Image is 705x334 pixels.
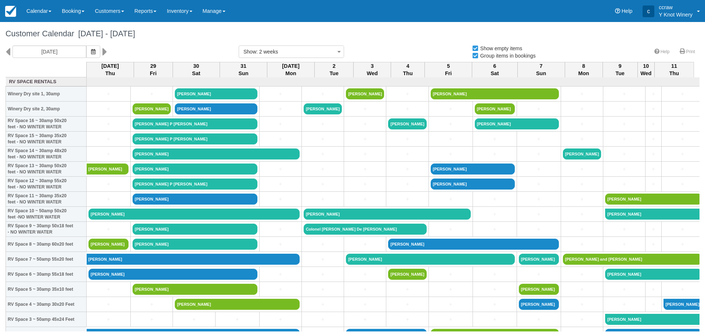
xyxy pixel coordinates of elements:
th: RV Space 3 ~ 50amp 45x24 Feet [6,312,87,327]
h1: Customer Calendar [6,29,699,38]
a: + [664,105,702,113]
a: + [88,180,129,188]
a: + [647,180,659,188]
a: [PERSON_NAME] [175,299,300,310]
a: [PERSON_NAME] [388,239,558,250]
th: 30 Sat [173,62,220,77]
a: + [647,225,659,233]
a: + [563,120,601,128]
a: + [647,301,659,308]
a: [PERSON_NAME] P [PERSON_NAME] [133,133,257,144]
th: RV Space 13 ~ 30amp 50x20 feet - NO WINTER WATER [6,162,87,177]
a: + [563,105,601,113]
span: : 2 weeks [256,49,278,55]
a: + [647,286,659,293]
a: + [519,210,559,218]
a: + [346,271,384,278]
a: [PERSON_NAME] [664,299,704,310]
a: + [261,195,300,203]
th: 5 Fri [425,62,472,77]
a: + [605,225,643,233]
a: + [261,271,300,278]
a: + [261,90,300,98]
a: + [563,90,601,98]
a: + [346,195,384,203]
th: RV Space 7 ~ 50amp 55x20 feet [6,252,87,267]
th: RV Space 12 ~ 30amp 55x20 feet - NO WINTER WATER [6,177,87,192]
a: + [605,105,643,113]
th: Winery Dry site 1, 30amp [6,87,87,102]
a: + [647,135,659,143]
a: + [88,105,129,113]
a: + [261,120,300,128]
p: ccraw [659,4,693,11]
a: + [346,241,384,248]
a: + [133,316,171,323]
th: Winery Dry site 2, 30amp [6,102,87,117]
a: + [88,135,129,143]
a: [PERSON_NAME] [475,118,559,129]
a: + [175,316,213,323]
a: + [431,225,471,233]
a: + [431,105,471,113]
a: + [304,135,342,143]
a: [PERSON_NAME] [605,194,702,205]
a: + [664,90,702,98]
a: + [664,225,702,233]
a: + [605,301,643,308]
a: [PERSON_NAME] and [PERSON_NAME] [563,254,702,265]
button: Show: 2 weeks [239,45,344,58]
a: + [563,195,601,203]
a: + [519,180,559,188]
a: [PERSON_NAME] [133,284,257,295]
th: 29 Fri [134,62,173,77]
a: + [475,210,515,218]
img: checkfront-main-nav-mini-logo.png [5,6,16,17]
a: [PERSON_NAME] [563,148,601,159]
a: + [346,286,384,293]
a: [PERSON_NAME] [133,103,171,114]
span: Show [243,49,256,55]
a: + [519,225,559,233]
a: + [261,105,300,113]
a: + [475,135,515,143]
th: 6 Sat [472,62,517,77]
th: RV Space 9 ~ 30amp 50x18 feet - NO WINTER WATER [6,222,87,237]
th: 4 Thu [391,62,425,77]
a: + [563,225,601,233]
a: + [647,150,659,158]
a: RV Space Rentals [8,78,85,85]
a: + [647,241,659,248]
a: + [475,150,515,158]
a: [PERSON_NAME] [346,254,515,265]
a: + [519,150,559,158]
a: [PERSON_NAME] [133,148,300,159]
a: [PERSON_NAME] [133,194,257,205]
a: + [261,286,300,293]
a: + [605,165,643,173]
th: 3 Wed [354,62,391,77]
a: + [664,150,702,158]
a: + [346,120,384,128]
a: + [605,241,643,248]
a: + [346,301,384,308]
a: [PERSON_NAME] [88,269,257,280]
a: + [388,195,426,203]
a: [PERSON_NAME] [304,103,342,114]
a: + [519,105,559,113]
a: [PERSON_NAME] [519,299,559,310]
a: + [563,241,601,248]
a: + [519,271,559,278]
a: + [88,90,129,98]
a: + [431,271,471,278]
a: + [304,301,342,308]
a: + [304,165,342,173]
a: + [88,120,129,128]
a: Help [650,47,674,57]
a: [PERSON_NAME] [88,239,129,250]
th: RV Space 16 ~ 30amp 50x20 feet - NO WINTER WATER [6,117,87,132]
a: + [519,165,559,173]
a: + [431,195,471,203]
a: + [388,90,426,98]
a: + [647,90,659,98]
